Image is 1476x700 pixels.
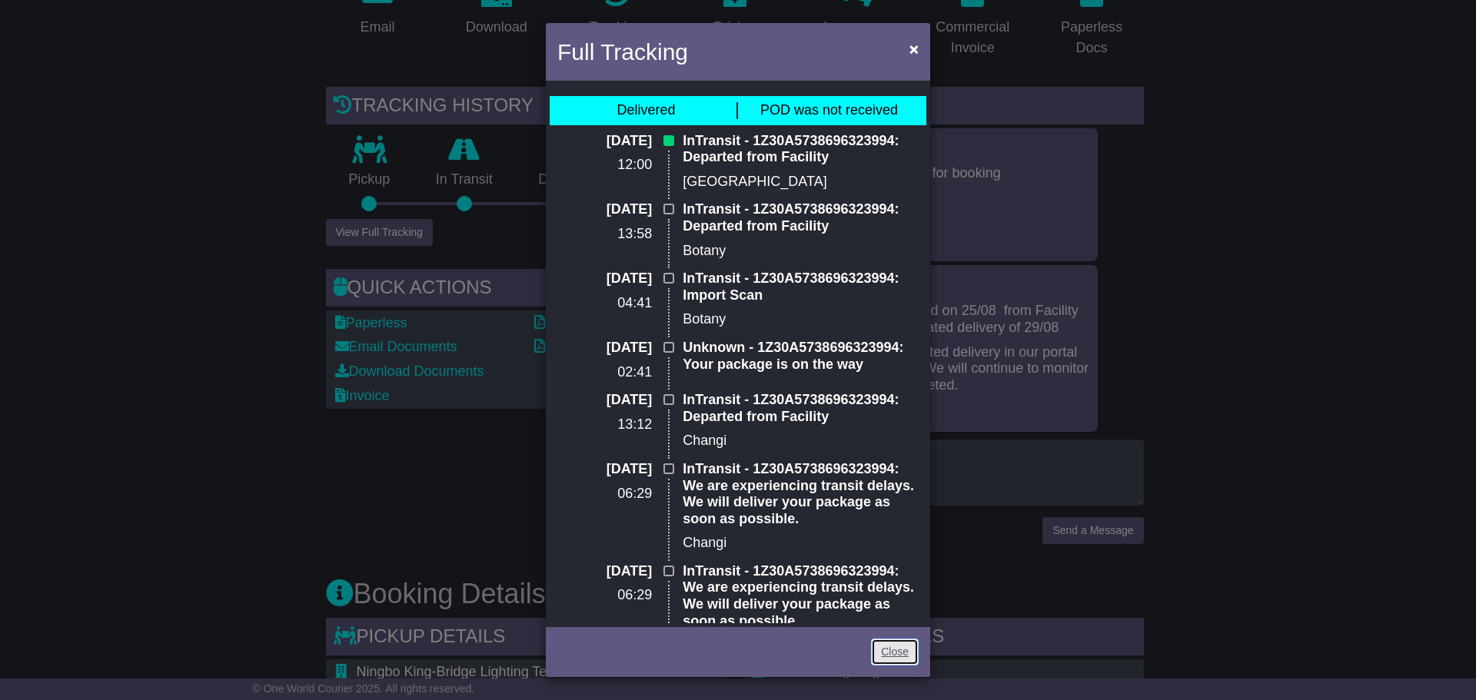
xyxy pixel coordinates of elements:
[557,35,688,69] h4: Full Tracking
[557,486,652,503] p: 06:29
[557,587,652,604] p: 06:29
[557,416,652,433] p: 13:12
[683,535,919,552] p: Changi
[683,461,919,527] p: InTransit - 1Z30A5738696323994: We are experiencing transit delays. We will deliver your package ...
[557,340,652,357] p: [DATE]
[557,201,652,218] p: [DATE]
[557,157,652,174] p: 12:00
[557,226,652,243] p: 13:58
[557,270,652,287] p: [DATE]
[683,311,919,328] p: Botany
[557,461,652,478] p: [DATE]
[557,392,652,409] p: [DATE]
[683,340,919,373] p: Unknown - 1Z30A5738696323994: Your package is on the way
[617,102,675,119] div: Delivered
[683,392,919,425] p: InTransit - 1Z30A5738696323994: Departed from Facility
[683,201,919,234] p: InTransit - 1Z30A5738696323994: Departed from Facility
[902,33,926,65] button: Close
[683,433,919,450] p: Changi
[557,563,652,580] p: [DATE]
[909,40,919,58] span: ×
[683,243,919,260] p: Botany
[683,563,919,629] p: InTransit - 1Z30A5738696323994: We are experiencing transit delays. We will deliver your package ...
[871,639,919,665] a: Close
[683,174,919,191] p: [GEOGRAPHIC_DATA]
[557,295,652,312] p: 04:41
[760,102,898,118] span: POD was not received
[683,270,919,304] p: InTransit - 1Z30A5738696323994: Import Scan
[683,133,919,166] p: InTransit - 1Z30A5738696323994: Departed from Facility
[557,364,652,381] p: 02:41
[557,133,652,150] p: [DATE]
